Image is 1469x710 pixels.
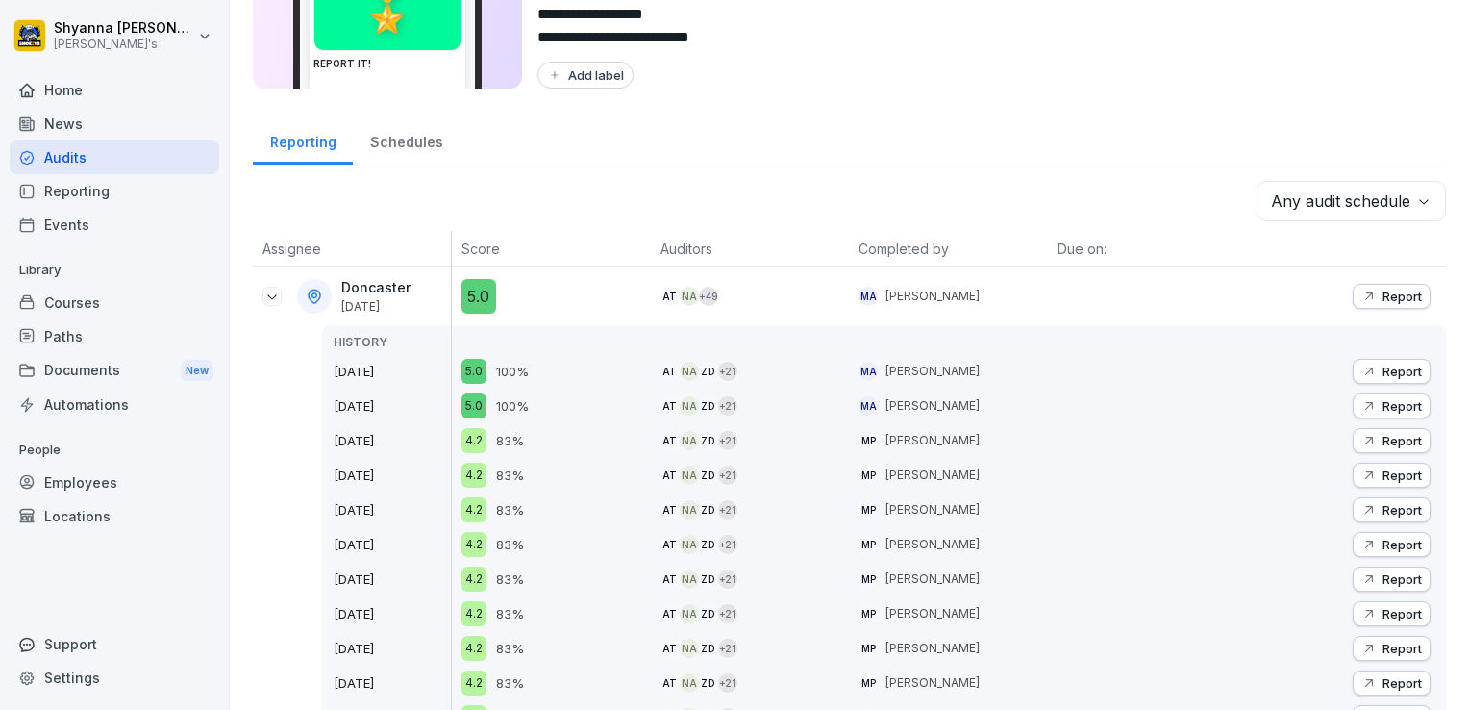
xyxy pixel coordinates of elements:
p: Report [1382,433,1422,448]
div: MP [859,604,878,623]
div: 4.2 [461,636,486,661]
div: + 21 [718,673,737,693]
p: [PERSON_NAME] [885,605,980,622]
a: Courses [10,286,219,319]
p: Report [1382,641,1422,656]
div: ZD [699,500,718,520]
div: ZD [699,431,718,450]
a: Schedules [353,115,460,165]
div: + 21 [718,396,737,416]
p: Assignee [262,239,441,259]
button: Report [1353,601,1431,626]
div: 4.2 [461,428,486,453]
div: MP [859,535,878,554]
p: [DATE] [334,432,451,451]
p: 83% [496,467,524,486]
div: NA [680,500,699,520]
a: DocumentsNew [10,353,219,389]
div: NA [680,362,699,381]
div: NA [680,431,699,450]
div: NA [680,604,699,623]
button: Report [1353,532,1431,557]
div: 4.2 [461,567,486,592]
h3: REPORT IT! [313,57,461,71]
div: MP [859,500,878,520]
p: [DATE] [334,536,451,555]
div: ZD [699,673,718,693]
p: Report [1382,537,1422,552]
p: 83% [496,571,524,590]
p: [PERSON_NAME] [885,397,980,415]
p: 83% [496,432,524,451]
div: MP [859,431,878,450]
p: Doncaster [341,280,411,296]
a: Paths [10,319,219,353]
p: [DATE] [334,571,451,590]
div: + 21 [718,639,737,658]
button: Report [1353,284,1431,309]
button: Report [1353,393,1431,418]
div: + 49 [699,287,718,306]
div: MP [859,466,878,485]
div: NA [680,396,699,416]
button: Report [1353,567,1431,592]
p: [DATE] [334,467,451,486]
div: + 21 [718,535,737,554]
a: Automations [10,388,219,421]
p: Report [1382,675,1422,691]
p: 100% [496,363,529,382]
div: MA [859,396,878,416]
div: 5.0 [461,279,496,314]
div: ZD [699,362,718,381]
p: [PERSON_NAME] [885,674,980,692]
div: NA [680,570,699,589]
p: Report [1382,468,1422,483]
div: Locations [10,499,219,533]
p: 83% [496,501,524,520]
p: 83% [496,640,524,659]
div: Events [10,208,219,241]
p: Completed by [859,239,1038,259]
div: 4.2 [461,497,486,522]
div: AT [660,535,680,554]
div: NA [680,639,699,658]
div: Documents [10,353,219,389]
p: [DATE] [341,300,411,314]
div: + 21 [718,362,737,381]
div: New [181,360,213,382]
a: Reporting [10,174,219,208]
p: 83% [496,674,524,694]
a: Home [10,73,219,107]
button: Report [1353,428,1431,453]
div: MP [859,570,878,589]
p: 83% [496,605,524,624]
p: Report [1382,364,1422,379]
th: Auditors [651,231,850,267]
div: ZD [699,535,718,554]
p: [DATE] [334,397,451,417]
button: Report [1353,497,1431,522]
div: AT [660,570,680,589]
div: 4.2 [461,601,486,626]
button: Report [1353,671,1431,696]
div: AT [660,673,680,693]
a: Employees [10,466,219,499]
th: Due on: [1048,231,1247,267]
a: Reporting [253,115,353,165]
div: AT [660,639,680,658]
button: Add label [537,62,634,89]
p: [DATE] [334,674,451,694]
div: + 21 [718,604,737,623]
p: [PERSON_NAME] [885,640,980,657]
p: Report [1382,289,1422,304]
div: AT [660,287,680,306]
p: Library [10,255,219,286]
p: Report [1382,571,1422,587]
div: Audits [10,140,219,174]
a: News [10,107,219,140]
div: MP [859,673,878,693]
